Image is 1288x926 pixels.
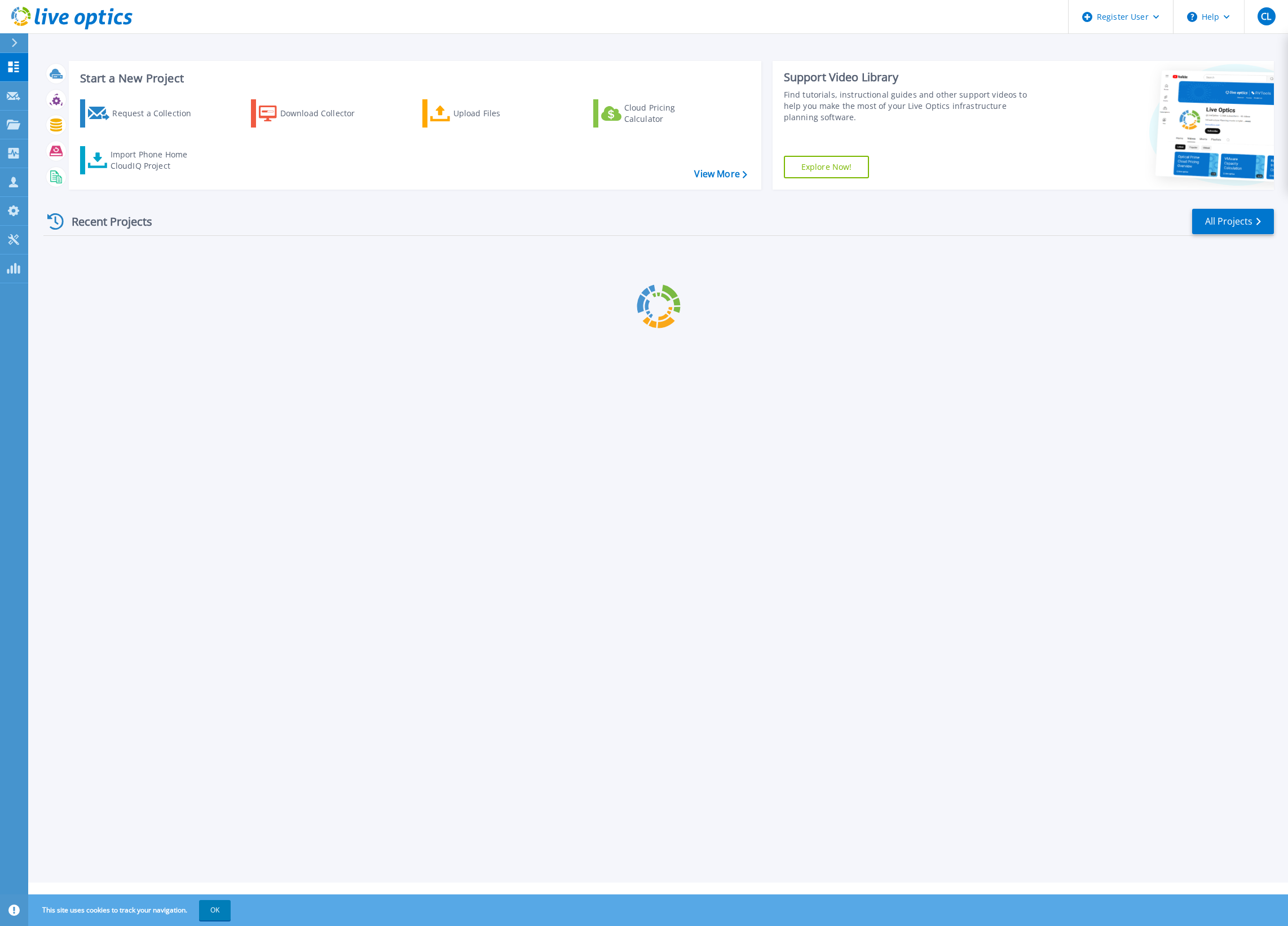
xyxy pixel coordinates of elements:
div: Recent Projects [43,208,167,235]
span: This site uses cookies to track your navigation. [31,900,231,920]
a: Explore Now! [784,156,870,178]
div: Import Phone Home CloudIQ Project [111,149,199,172]
div: Download Collector [280,102,370,125]
h3: Start a New Project [80,72,747,85]
div: Support Video Library [784,70,1042,85]
a: Cloud Pricing Calculator [593,99,719,128]
a: View More [694,169,747,179]
div: Upload Files [453,102,544,125]
span: CL [1261,12,1271,21]
div: Find tutorials, instructional guides and other support videos to help you make the most of your L... [784,89,1042,123]
a: Request a Collection [80,99,206,128]
div: Request a Collection [112,102,202,125]
a: Download Collector [251,99,377,128]
a: All Projects [1192,209,1274,234]
button: OK [199,900,231,920]
a: Upload Files [422,99,548,128]
div: Cloud Pricing Calculator [624,102,714,125]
